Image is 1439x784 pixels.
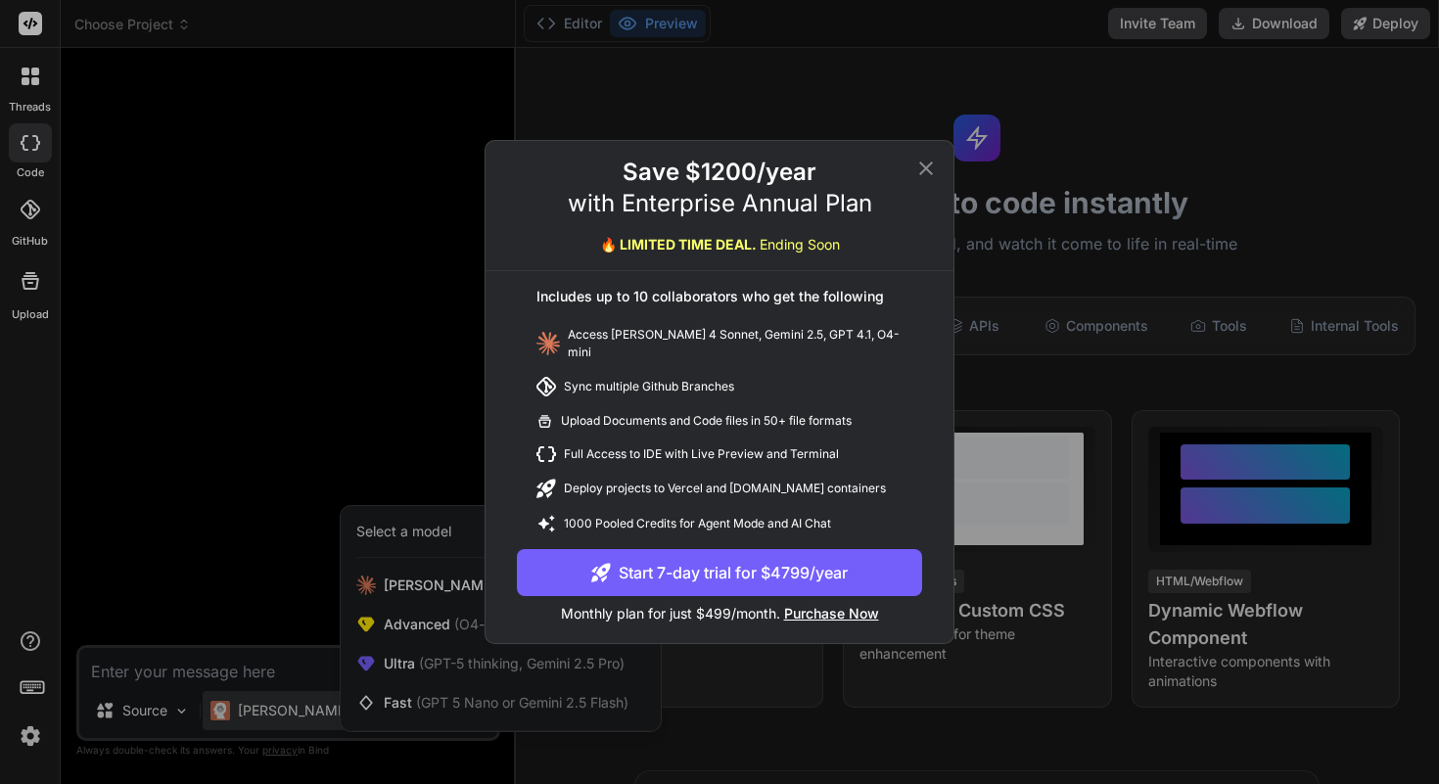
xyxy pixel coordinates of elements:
p: Monthly plan for just $499/month. [517,596,922,623]
div: Sync multiple Github Branches [517,369,922,404]
div: Full Access to IDE with Live Preview and Terminal [517,438,922,471]
div: Upload Documents and Code files in 50+ file formats [517,404,922,438]
div: 🔥 LIMITED TIME DEAL. [600,235,840,254]
div: Deploy projects to Vercel and [DOMAIN_NAME] containers [517,471,922,506]
span: Ending Soon [760,236,840,253]
div: Includes up to 10 collaborators who get the following [517,287,922,318]
span: Purchase Now [784,605,879,622]
div: Access [PERSON_NAME] 4 Sonnet, Gemini 2.5, GPT 4.1, O4-mini [517,318,922,369]
div: 1000 Pooled Credits for Agent Mode and AI Chat [517,506,922,541]
p: with Enterprise Annual Plan [568,188,872,219]
button: Start 7-day trial for $4799/year [517,549,922,596]
h2: Save $1200/year [623,157,816,188]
